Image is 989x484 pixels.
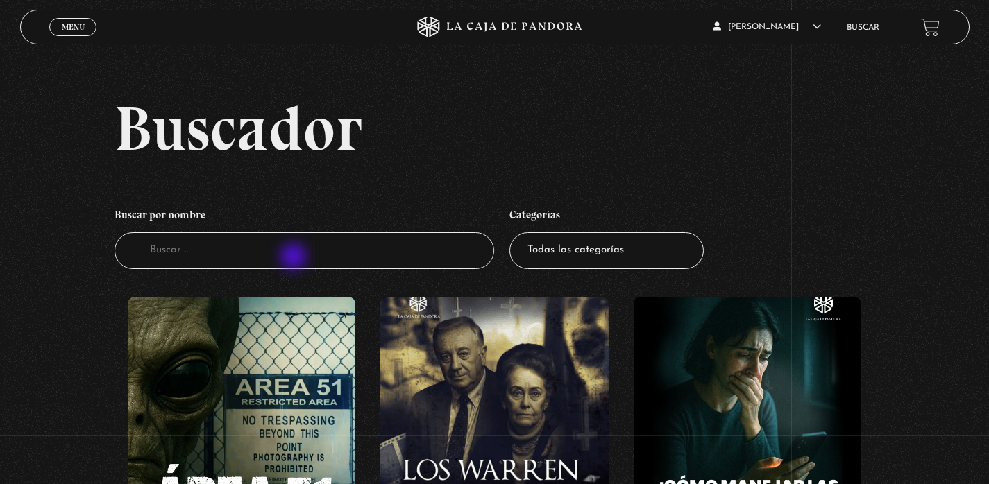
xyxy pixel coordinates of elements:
span: Menu [62,23,85,31]
a: View your shopping cart [921,17,940,36]
span: Cerrar [57,35,90,44]
a: Buscar [847,24,879,32]
span: [PERSON_NAME] [713,23,821,31]
h2: Buscador [115,97,969,159]
h4: Buscar por nombre [115,201,494,233]
h4: Categorías [509,201,704,233]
